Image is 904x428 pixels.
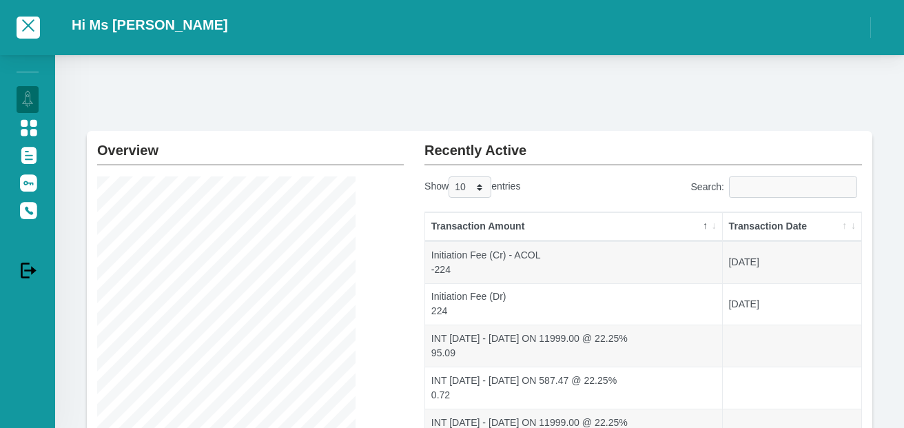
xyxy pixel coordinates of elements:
[723,283,861,325] td: [DATE]
[425,212,723,241] th: Transaction Amount: activate to sort column descending
[424,176,520,198] label: Show entries
[425,241,723,283] td: Initiation Fee (Cr) - ACOL -224
[17,196,39,223] a: Contact Us
[72,17,228,33] h2: Hi Ms [PERSON_NAME]
[425,283,723,325] td: Initiation Fee (Dr) 224
[17,114,39,140] a: Manage Account
[723,212,861,241] th: Transaction Date: activate to sort column ascending
[17,141,39,167] a: Documents
[17,65,39,78] li: Manage
[425,367,723,409] td: INT [DATE] - [DATE] ON 587.47 @ 22.25% 0.72
[17,169,39,195] a: Update Password
[729,176,857,198] input: Search:
[723,241,861,283] td: [DATE]
[449,176,491,198] select: Showentries
[97,131,404,159] h2: Overview
[17,86,39,112] a: Dashboard
[690,176,862,198] label: Search:
[424,131,862,159] h2: Recently Active
[17,256,39,283] a: Logout
[425,325,723,367] td: INT [DATE] - [DATE] ON 11999.00 @ 22.25% 95.09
